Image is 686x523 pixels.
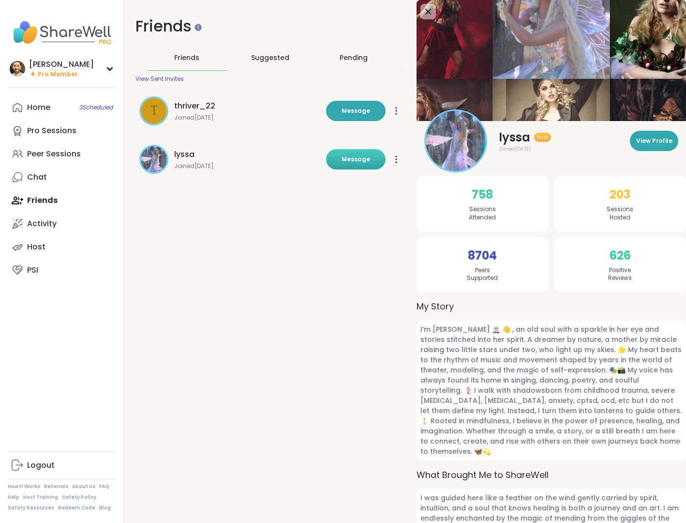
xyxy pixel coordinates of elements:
[174,114,320,122] span: Joined [DATE]
[27,265,38,276] div: PSI
[8,142,116,166] a: Peer Sessions
[99,483,109,490] a: FAQ
[174,100,215,112] span: thriver_22
[417,468,686,481] label: What Brought Me to ShareWell
[174,53,199,62] span: Friends
[8,96,116,119] a: Home3Scheduled
[27,172,47,183] div: Chat
[29,59,94,70] div: [PERSON_NAME]
[608,266,632,283] span: Positive Reviews
[468,247,497,264] span: 8704
[10,61,25,77] img: brett
[141,146,167,172] img: lyssa
[8,259,116,282] a: PSI
[340,53,368,62] div: Pending
[251,53,289,62] span: Suggested
[27,242,45,252] div: Host
[8,212,116,235] a: Activity
[135,15,405,37] h1: Friends
[499,145,531,153] span: Joined [DATE]
[174,162,320,170] span: Joined [DATE]
[135,75,184,83] div: View Sent Invites
[8,454,116,477] a: Logout
[636,137,672,145] span: View Profile
[326,101,386,121] button: Message
[417,321,686,461] span: I’m [PERSON_NAME] 🧝🏻‍♀️ 👋 , an old soul with a sparkle in her eye and stories stitched into her s...
[99,505,111,511] a: Blog
[8,235,116,259] a: Host
[417,300,686,313] label: My Story
[326,149,386,169] button: Message
[426,111,486,171] img: lyssa
[499,130,530,145] span: lyssa
[27,102,50,113] div: Home
[62,494,96,501] a: Safety Policy
[342,107,370,115] span: Message
[8,166,116,189] a: Chat
[27,149,81,159] div: Peer Sessions
[79,104,113,111] span: 3 Scheduled
[38,70,78,78] span: Pro Member
[150,101,158,121] span: t
[44,483,68,490] a: Referrals
[469,205,496,222] span: Sessions Attended
[610,247,631,264] span: 626
[537,134,548,141] span: Host
[8,483,40,490] a: How It Works
[23,494,58,501] a: Host Training
[607,205,633,222] span: Sessions Hosted
[8,505,54,511] a: Safety Resources
[472,186,493,203] span: 758
[72,483,95,490] a: About Us
[342,155,370,164] span: Message
[8,15,116,49] img: ShareWell Nav Logo
[27,218,57,229] div: Activity
[174,149,194,160] span: lyssa
[27,460,55,471] div: Logout
[630,131,678,151] button: View Profile
[8,119,116,142] a: Pro Sessions
[58,505,95,511] a: Redeem Code
[467,266,498,283] span: Peers Supported
[8,494,19,501] a: Help
[27,125,76,136] div: Pro Sessions
[610,186,630,203] span: 203
[194,24,202,31] iframe: Spotlight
